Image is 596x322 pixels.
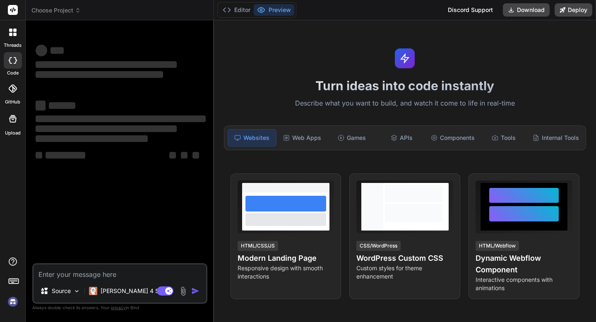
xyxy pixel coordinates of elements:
div: Components [428,129,478,147]
span: ‌ [49,102,75,109]
p: Describe what you want to build, and watch it come to life in real-time [219,98,591,109]
div: Games [328,129,376,147]
h4: WordPress Custom CSS [356,252,453,264]
div: APIs [377,129,425,147]
img: signin [6,295,20,309]
button: Preview [254,4,294,16]
div: HTML/Webflow [476,241,519,251]
p: Source [52,287,71,295]
img: attachment [178,286,188,296]
img: Claude 4 Sonnet [89,287,97,295]
span: ‌ [36,71,163,78]
span: ‌ [36,115,206,122]
span: ‌ [36,61,177,68]
label: GitHub [5,99,20,106]
span: ‌ [192,152,199,159]
span: Choose Project [31,6,81,14]
div: Tools [480,129,528,147]
div: Discord Support [443,3,498,17]
div: Web Apps [278,129,326,147]
label: threads [4,42,22,49]
p: Interactive components with animations [476,276,572,292]
div: HTML/CSS/JS [238,241,278,251]
div: Websites [228,129,276,147]
p: Always double-check its answers. Your in Bind [32,304,207,312]
span: ‌ [36,125,177,132]
div: CSS/WordPress [356,241,401,251]
span: ‌ [181,152,187,159]
span: ‌ [50,47,64,54]
label: Upload [5,130,21,137]
h4: Dynamic Webflow Component [476,252,572,276]
span: ‌ [169,152,176,159]
div: Internal Tools [529,129,582,147]
span: ‌ [46,152,85,159]
p: Custom styles for theme enhancement [356,264,453,281]
h4: Modern Landing Page [238,252,334,264]
span: ‌ [36,45,47,56]
p: [PERSON_NAME] 4 S.. [101,287,162,295]
label: code [7,70,19,77]
span: ‌ [36,152,42,159]
span: ‌ [36,135,148,142]
button: Editor [219,4,254,16]
img: icon [191,287,199,295]
p: Responsive design with smooth interactions [238,264,334,281]
span: ‌ [36,101,46,111]
img: Pick Models [73,288,80,295]
button: Download [503,3,550,17]
h1: Turn ideas into code instantly [219,78,591,93]
span: privacy [111,305,126,310]
button: Deploy [555,3,592,17]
